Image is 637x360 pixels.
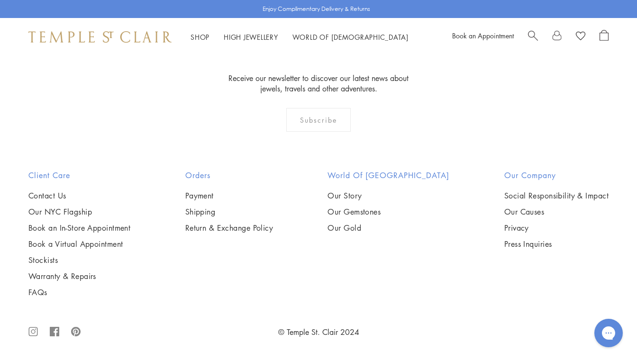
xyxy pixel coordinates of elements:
[28,223,130,233] a: Book an In-Store Appointment
[328,223,449,233] a: Our Gold
[185,190,273,201] a: Payment
[28,207,130,217] a: Our NYC Flagship
[576,30,585,44] a: View Wishlist
[452,31,514,40] a: Book an Appointment
[185,207,273,217] a: Shipping
[28,170,130,181] h2: Client Care
[191,31,409,43] nav: Main navigation
[600,30,609,44] a: Open Shopping Bag
[328,207,449,217] a: Our Gemstones
[28,271,130,281] a: Warranty & Repairs
[191,32,209,42] a: ShopShop
[328,190,449,201] a: Our Story
[504,170,609,181] h2: Our Company
[504,239,609,249] a: Press Inquiries
[28,287,130,297] a: FAQs
[263,4,370,14] p: Enjoy Complimentary Delivery & Returns
[278,327,359,337] a: © Temple St. Clair 2024
[185,223,273,233] a: Return & Exchange Policy
[504,190,609,201] a: Social Responsibility & Impact
[528,30,538,44] a: Search
[328,170,449,181] h2: World of [GEOGRAPHIC_DATA]
[224,32,278,42] a: High JewelleryHigh Jewellery
[590,315,628,351] iframe: Gorgias live chat messenger
[504,223,609,233] a: Privacy
[185,170,273,181] h2: Orders
[292,32,409,42] a: World of [DEMOGRAPHIC_DATA]World of [DEMOGRAPHIC_DATA]
[28,190,130,201] a: Contact Us
[223,73,415,94] p: Receive our newsletter to discover our latest news about jewels, travels and other adventures.
[28,255,130,265] a: Stockists
[504,207,609,217] a: Our Causes
[28,239,130,249] a: Book a Virtual Appointment
[28,31,172,43] img: Temple St. Clair
[286,108,351,132] div: Subscribe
